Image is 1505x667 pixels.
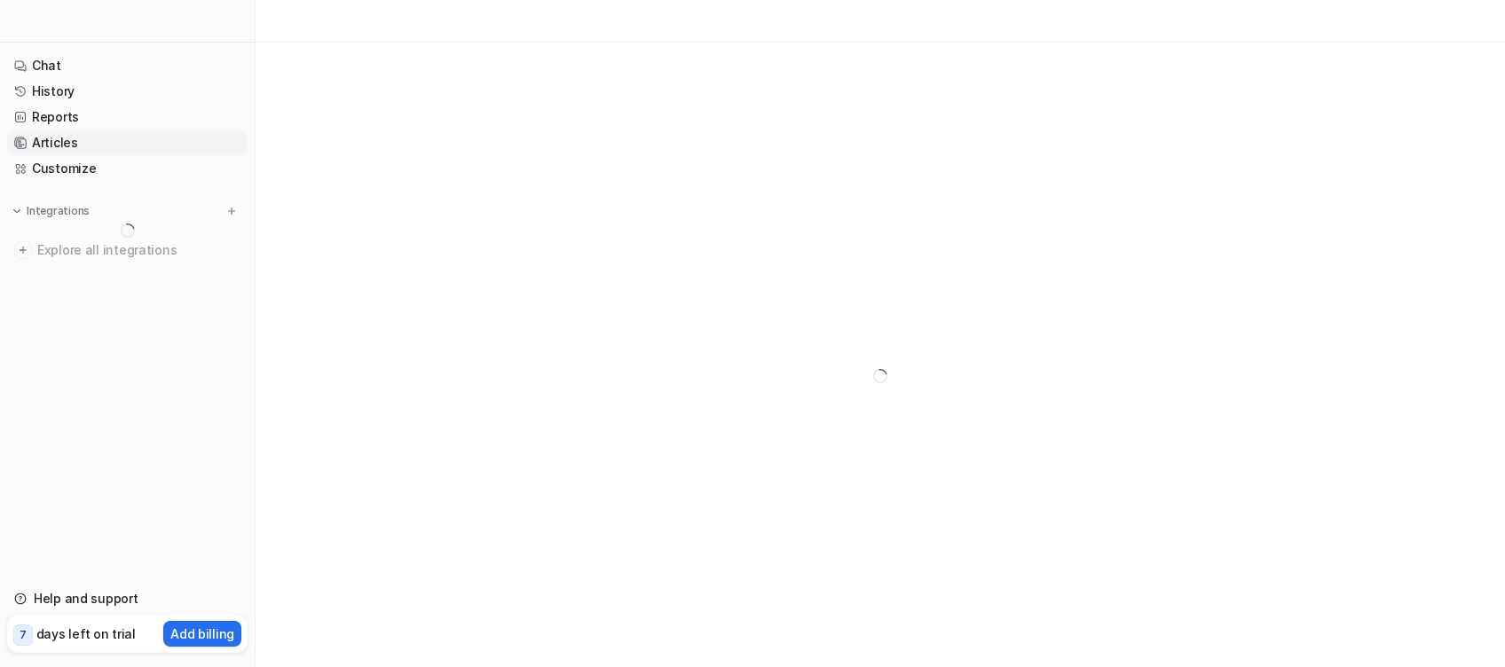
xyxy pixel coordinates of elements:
button: Integrations [7,202,95,220]
a: Chat [7,53,248,78]
p: days left on trial [36,624,136,643]
img: explore all integrations [14,241,32,259]
img: expand menu [11,205,23,217]
a: Explore all integrations [7,238,248,263]
a: History [7,79,248,104]
img: menu_add.svg [225,205,238,217]
button: Add billing [163,621,241,647]
a: Customize [7,156,248,181]
p: Add billing [170,624,234,643]
a: Articles [7,130,248,155]
a: Help and support [7,586,248,611]
span: Explore all integrations [37,236,240,264]
p: 7 [20,627,27,643]
p: Integrations [27,204,90,218]
a: Reports [7,105,248,129]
